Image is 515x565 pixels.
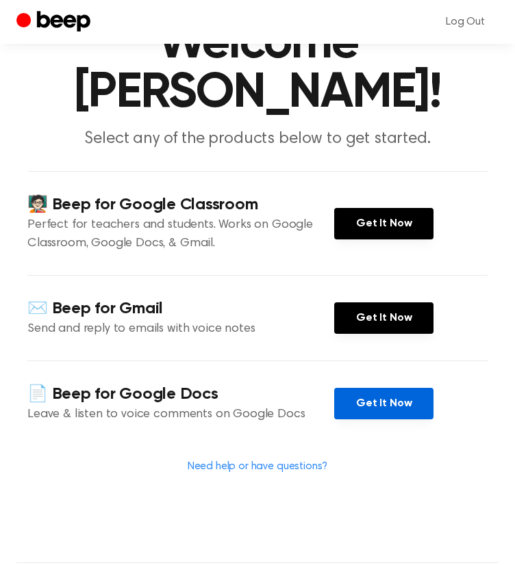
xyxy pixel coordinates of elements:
[27,194,334,216] h4: 🧑🏻‍🏫 Beep for Google Classroom
[432,5,499,38] a: Log Out
[16,19,499,118] h1: Welcome [PERSON_NAME]!
[16,9,94,36] a: Beep
[27,320,334,339] p: Send and reply to emails with voice notes
[188,461,328,472] a: Need help or have questions?
[334,302,434,334] a: Get It Now
[27,216,334,253] p: Perfect for teachers and students. Works on Google Classroom, Google Docs, & Gmail.
[334,208,434,239] a: Get It Now
[27,406,334,424] p: Leave & listen to voice comments on Google Docs
[27,298,334,320] h4: ✉️ Beep for Gmail
[16,129,499,149] p: Select any of the products below to get started.
[27,383,334,406] h4: 📄 Beep for Google Docs
[334,388,434,419] a: Get It Now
